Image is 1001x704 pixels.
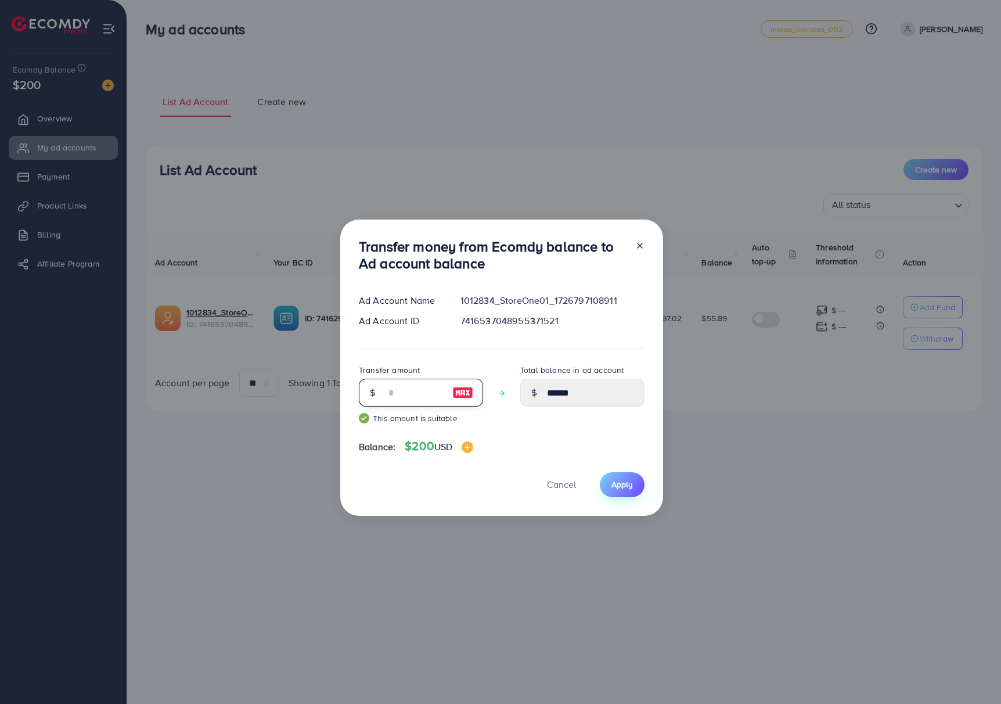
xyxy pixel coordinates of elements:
span: USD [434,440,452,453]
div: 1012834_StoreOne01_1726797108911 [451,294,654,307]
div: Ad Account Name [350,294,451,307]
img: image [462,441,473,453]
iframe: Chat [952,652,992,695]
span: Balance: [359,440,395,454]
img: image [452,386,473,400]
div: Ad Account ID [350,314,451,328]
img: guide [359,413,369,423]
span: Apply [611,479,633,490]
button: Cancel [532,472,590,497]
label: Total balance in ad account [520,364,624,376]
span: Cancel [547,478,576,491]
div: 7416537048955371521 [451,314,654,328]
h4: $200 [405,439,473,454]
button: Apply [600,472,644,497]
h3: Transfer money from Ecomdy balance to Ad account balance [359,238,626,272]
label: Transfer amount [359,364,420,376]
small: This amount is suitable [359,412,483,424]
